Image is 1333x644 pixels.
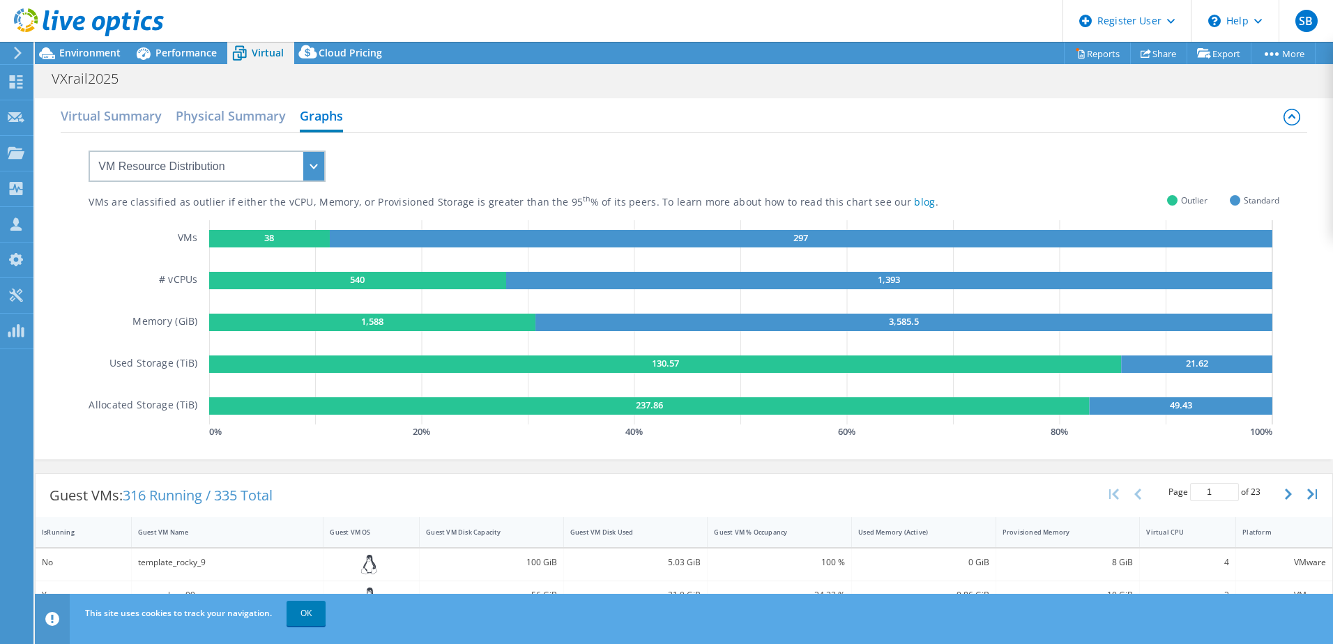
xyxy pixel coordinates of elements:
text: 540 [350,273,365,286]
text: 3,585.5 [889,315,919,328]
a: OK [287,601,326,626]
svg: \n [1208,15,1221,27]
div: 100 % [714,555,845,570]
div: 5.03 GiB [570,555,701,570]
span: Environment [59,46,121,59]
text: 100 % [1250,425,1272,438]
sup: th [583,194,591,204]
text: 80 % [1051,425,1068,438]
div: VMs are classified as outlier if either the vCPU, Memory, or Provisioned Storage is greater than ... [89,196,1008,209]
span: This site uses cookies to track your navigation. [85,607,272,619]
div: template_rocky_9 [138,555,317,570]
div: IsRunning [42,528,108,537]
text: 1,393 [878,273,900,286]
div: 56 GiB [426,588,557,603]
div: VMware [1242,588,1326,603]
text: 49.43 [1169,399,1191,411]
div: 0 GiB [858,555,989,570]
h2: Graphs [300,102,343,132]
text: 20 % [413,425,430,438]
div: Yes [42,588,125,603]
a: blog [914,195,935,208]
div: Guest VM Disk Used [570,528,685,537]
a: Reports [1064,43,1131,64]
h2: Physical Summary [176,102,286,130]
text: 130.57 [651,357,678,369]
div: Guest VM Disk Capacity [426,528,540,537]
h5: VMs [178,230,198,247]
span: 23 [1251,486,1260,498]
h5: Used Storage (TiB) [109,355,198,373]
span: 316 Running / 335 Total [123,486,273,505]
div: 21.9 GiB [570,588,701,603]
h2: Virtual Summary [61,102,162,130]
span: SB [1295,10,1318,32]
span: Page of [1168,483,1260,501]
text: 1,588 [361,315,383,328]
span: Performance [155,46,217,59]
div: 0.86 GiB [858,588,989,603]
text: 60 % [838,425,855,438]
div: 10 GiB [1003,588,1134,603]
text: 38 [264,231,274,244]
div: 4 [1146,555,1229,570]
span: Virtual [252,46,284,59]
h1: VXrail2025 [45,71,140,86]
text: 21.62 [1185,357,1208,369]
a: Share [1130,43,1187,64]
div: Platform [1242,528,1309,537]
div: Guest VM Name [138,528,300,537]
text: 297 [793,231,808,244]
div: No [42,555,125,570]
div: Guest VM % Occupancy [714,528,828,537]
div: Provisioned Memory [1003,528,1117,537]
span: Outlier [1181,192,1208,208]
div: Virtual CPU [1146,528,1212,537]
div: Used Memory (Active) [858,528,973,537]
div: Guest VMs: [36,474,287,517]
text: 0 % [209,425,222,438]
div: 3 [1146,588,1229,603]
h5: # vCPUs [159,272,198,289]
text: 237.86 [635,399,662,411]
div: 8 GiB [1003,555,1134,570]
span: Cloud Pricing [319,46,382,59]
div: VMware [1242,555,1326,570]
h5: Allocated Storage (TiB) [89,397,197,415]
span: Standard [1244,192,1279,208]
svg: GaugeChartPercentageAxisTexta [209,424,1279,438]
div: ops-cache-p09 [138,588,317,603]
div: 34.22 % [714,588,845,603]
a: Export [1187,43,1251,64]
text: 40 % [625,425,643,438]
a: More [1251,43,1316,64]
div: 100 GiB [426,555,557,570]
input: jump to page [1190,483,1239,501]
div: Guest VM OS [330,528,396,537]
h5: Memory (GiB) [132,314,197,331]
